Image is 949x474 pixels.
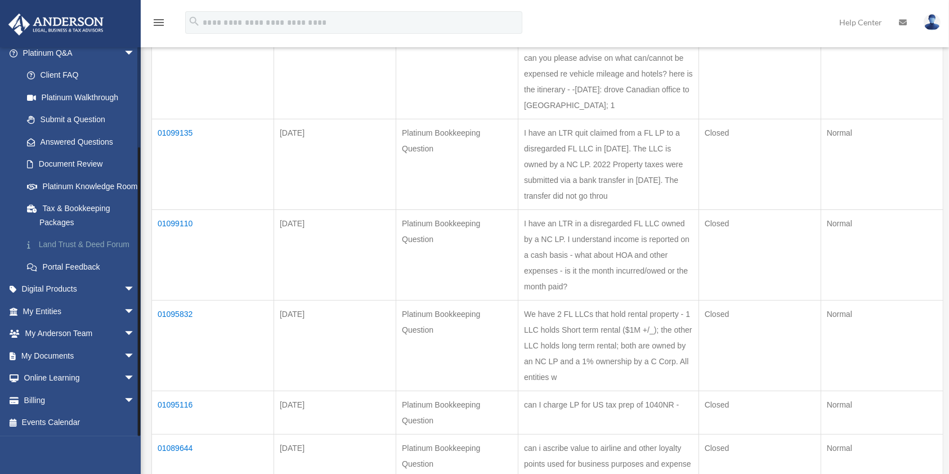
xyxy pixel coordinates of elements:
[396,391,518,435] td: Platinum Bookkeeping Question
[16,153,152,176] a: Document Review
[152,119,274,210] td: 01099135
[16,86,152,109] a: Platinum Walkthrough
[274,391,396,435] td: [DATE]
[16,131,146,153] a: Answered Questions
[16,198,152,234] a: Tax & Bookkeeping Packages
[8,412,152,434] a: Events Calendar
[699,301,821,391] td: Closed
[274,119,396,210] td: [DATE]
[821,29,943,119] td: Normal
[396,119,518,210] td: Platinum Bookkeeping Question
[152,16,165,29] i: menu
[396,301,518,391] td: Platinum Bookkeeping Question
[8,42,152,64] a: Platinum Q&Aarrow_drop_down
[152,20,165,29] a: menu
[699,29,821,119] td: Closed
[124,278,146,301] span: arrow_drop_down
[8,345,152,367] a: My Documentsarrow_drop_down
[124,300,146,323] span: arrow_drop_down
[8,323,152,345] a: My Anderson Teamarrow_drop_down
[274,301,396,391] td: [DATE]
[16,64,152,87] a: Client FAQ
[16,109,152,131] a: Submit a Question
[821,119,943,210] td: Normal
[16,175,152,198] a: Platinum Knowledge Room
[924,14,941,30] img: User Pic
[124,323,146,346] span: arrow_drop_down
[152,29,274,119] td: 01111453
[152,301,274,391] td: 01095832
[124,389,146,412] span: arrow_drop_down
[188,15,200,28] i: search
[699,119,821,210] td: Closed
[124,345,146,368] span: arrow_drop_down
[8,278,152,301] a: Digital Productsarrow_drop_down
[518,210,699,301] td: I have an LTR in a disregarded FL LLC owned by a NC LP. I understand income is reported on a cash...
[8,367,152,390] a: Online Learningarrow_drop_down
[152,210,274,301] td: 01099110
[16,234,152,256] a: Land Trust & Deed Forum
[821,301,943,391] td: Normal
[152,391,274,435] td: 01095116
[5,14,107,35] img: Anderson Advisors Platinum Portal
[8,300,152,323] a: My Entitiesarrow_drop_down
[821,210,943,301] td: Normal
[518,29,699,119] td: further to case 1095832 Here is the itinerary - can you please advise on what can/cannot be expen...
[396,29,518,119] td: Platinum Tax Question
[518,301,699,391] td: We have 2 FL LLCs that hold rental property - 1 LLC holds Short term rental ($1M +/_); the other ...
[821,391,943,435] td: Normal
[124,42,146,65] span: arrow_drop_down
[8,389,152,412] a: Billingarrow_drop_down
[274,29,396,119] td: [DATE]
[16,256,152,278] a: Portal Feedback
[699,210,821,301] td: Closed
[396,210,518,301] td: Platinum Bookkeeping Question
[699,391,821,435] td: Closed
[124,367,146,390] span: arrow_drop_down
[274,210,396,301] td: [DATE]
[518,119,699,210] td: I have an LTR quit claimed from a FL LP to a disregarded FL LLC in [DATE]. The LLC is owned by a ...
[518,391,699,435] td: can I charge LP for US tax prep of 1040NR -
